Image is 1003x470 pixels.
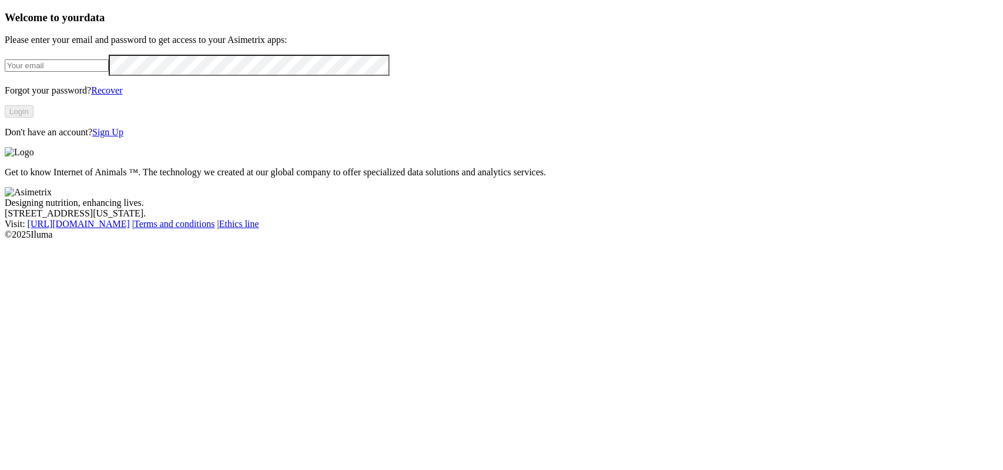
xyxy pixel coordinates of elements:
[84,11,105,24] span: data
[28,219,130,229] a: [URL][DOMAIN_NAME]
[5,219,998,229] div: Visit : | |
[5,105,33,118] button: Login
[5,11,998,24] h3: Welcome to your
[91,85,122,95] a: Recover
[5,187,52,198] img: Asimetrix
[5,147,34,158] img: Logo
[5,167,998,178] p: Get to know Internet of Animals ™. The technology we created at our global company to offer speci...
[5,35,998,45] p: Please enter your email and password to get access to your Asimetrix apps:
[5,59,109,72] input: Your email
[92,127,123,137] a: Sign Up
[5,85,998,96] p: Forgot your password?
[219,219,259,229] a: Ethics line
[5,229,998,240] div: © 2025 Iluma
[134,219,215,229] a: Terms and conditions
[5,208,998,219] div: [STREET_ADDRESS][US_STATE].
[5,198,998,208] div: Designing nutrition, enhancing lives.
[5,127,998,138] p: Don't have an account?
